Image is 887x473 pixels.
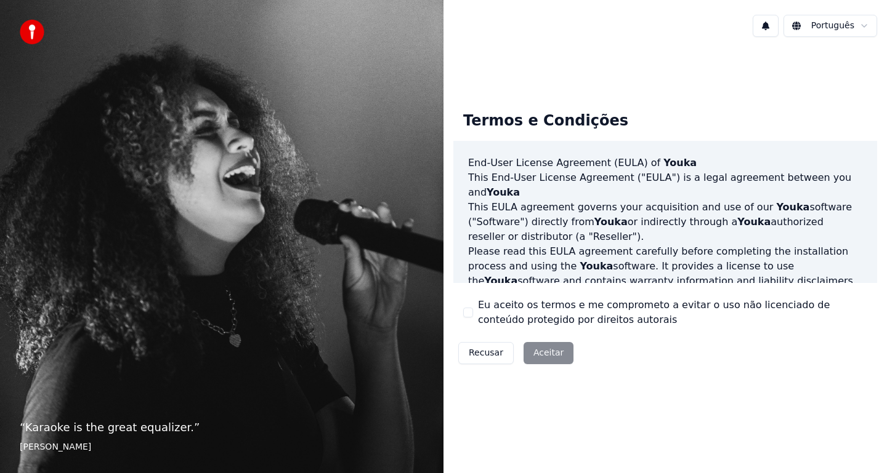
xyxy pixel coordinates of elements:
span: Youka [594,216,628,228]
span: Youka [484,275,517,287]
img: youka [20,20,44,44]
span: Youka [580,260,613,272]
button: Recusar [458,342,514,364]
div: Termos e Condições [453,101,638,141]
p: This EULA agreement governs your acquisition and use of our software ("Software") directly from o... [468,200,862,244]
span: Youka [737,216,771,228]
h3: End-User License Agreement (EULA) of [468,156,862,170]
span: Youka [487,186,520,198]
p: Please read this EULA agreement carefully before completing the installation process and using th... [468,244,862,288]
footer: [PERSON_NAME] [20,441,424,453]
p: “ Karaoke is the great equalizer. ” [20,419,424,436]
p: This End-User License Agreement ("EULA") is a legal agreement between you and [468,170,862,200]
label: Eu aceito os termos e me comprometo a evitar o uso não licenciado de conteúdo protegido por direi... [478,298,867,327]
span: Youka [776,201,809,213]
span: Youka [663,157,697,169]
